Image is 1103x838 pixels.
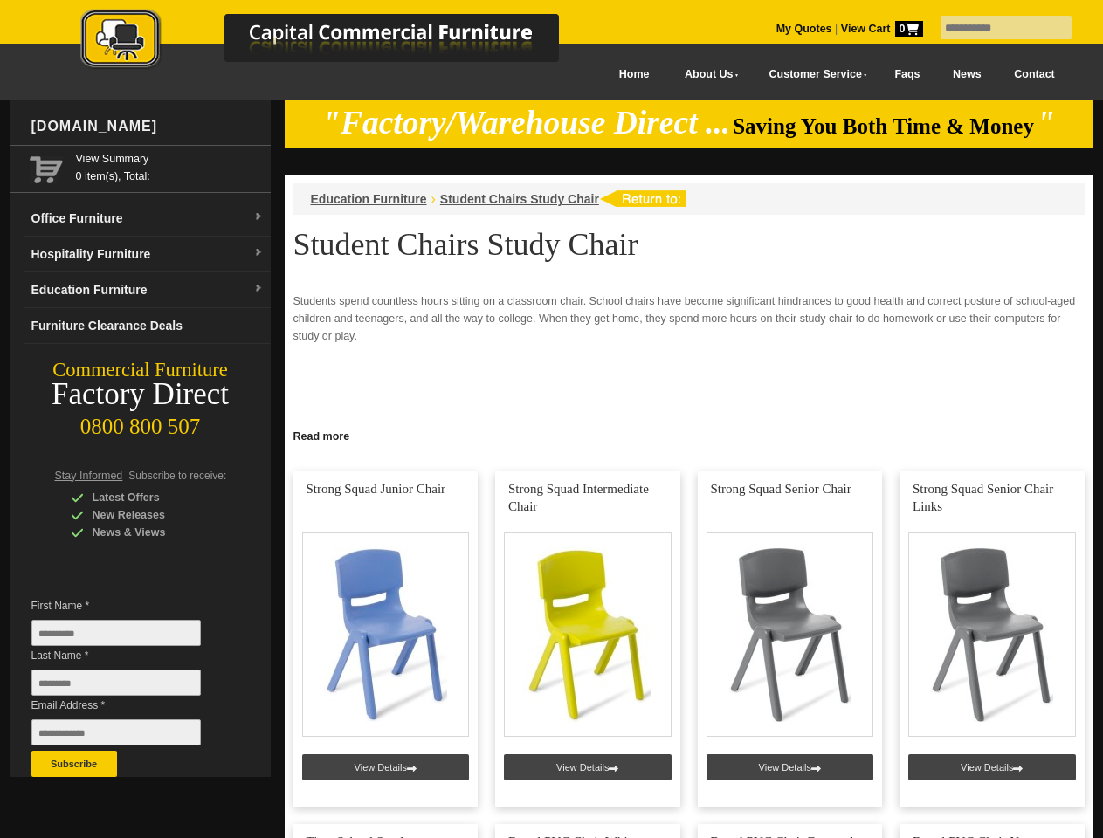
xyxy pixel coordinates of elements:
strong: View Cart [841,23,923,35]
em: " [1037,105,1055,141]
a: Contact [997,55,1071,94]
a: Education Furnituredropdown [24,272,271,308]
img: dropdown [253,284,264,294]
a: Click to read more [285,423,1093,445]
a: Office Furnituredropdown [24,201,271,237]
input: Email Address * [31,719,201,745]
div: News & Views [71,524,237,541]
a: Education Furniture [311,192,427,206]
span: 0 [895,21,923,37]
div: Latest Offers [71,489,237,506]
a: Furniture Clearance Deals [24,308,271,344]
a: Hospitality Furnituredropdown [24,237,271,272]
li: › [431,190,436,208]
a: View Cart0 [838,23,922,35]
span: 0 item(s), Total: [76,150,264,182]
a: My Quotes [776,23,832,35]
img: dropdown [253,248,264,258]
a: Customer Service [749,55,878,94]
a: Student Chairs Study Chair [440,192,599,206]
a: Capital Commercial Furniture Logo [32,9,644,78]
input: First Name * [31,620,201,646]
span: Stay Informed [55,470,123,482]
div: Commercial Furniture [10,358,271,382]
div: 0800 800 507 [10,406,271,439]
div: Factory Direct [10,382,271,407]
a: View Summary [76,150,264,168]
img: dropdown [253,212,264,223]
span: Last Name * [31,647,227,664]
div: New Releases [71,506,237,524]
img: return to [599,190,686,207]
h1: Student Chairs Study Chair [293,228,1085,261]
a: Faqs [879,55,937,94]
span: Email Address * [31,697,227,714]
div: [DOMAIN_NAME] [24,100,271,153]
input: Last Name * [31,670,201,696]
span: Subscribe to receive: [128,470,226,482]
em: "Factory/Warehouse Direct ... [322,105,730,141]
a: News [936,55,997,94]
img: Capital Commercial Furniture Logo [32,9,644,72]
button: Subscribe [31,751,117,777]
p: Students spend countless hours sitting on a classroom chair. School chairs have become significan... [293,292,1085,345]
a: About Us [665,55,749,94]
span: Saving You Both Time & Money [733,114,1034,138]
span: First Name * [31,597,227,615]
